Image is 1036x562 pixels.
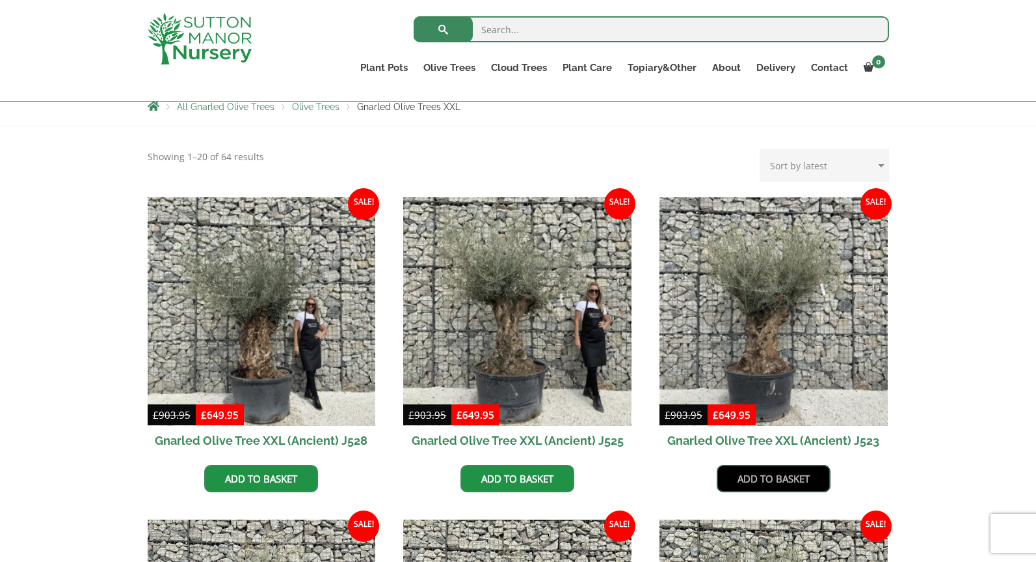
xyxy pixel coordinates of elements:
span: £ [201,408,207,421]
a: All Gnarled Olive Trees [177,102,274,112]
img: logo [148,13,252,64]
a: Olive Trees [416,59,483,77]
a: Add to basket: “Gnarled Olive Tree XXL (Ancient) J525” [460,465,574,492]
h2: Gnarled Olive Tree XXL (Ancient) J525 [403,426,631,455]
span: Sale! [604,511,635,542]
span: £ [713,408,719,421]
span: £ [408,408,414,421]
a: Plant Pots [352,59,416,77]
a: Topiary&Other [620,59,704,77]
span: 0 [872,55,885,68]
a: Plant Care [555,59,620,77]
a: About [704,59,749,77]
bdi: 903.95 [408,408,446,421]
input: Search... [414,16,889,42]
span: Sale! [604,188,635,219]
a: 0 [856,59,889,77]
span: £ [665,408,671,421]
a: Sale! Gnarled Olive Tree XXL (Ancient) J523 [659,197,888,455]
h2: Gnarled Olive Tree XXL (Ancient) J523 [659,426,888,455]
img: Gnarled Olive Tree XXL (Ancient) J523 [659,197,888,426]
p: Showing 1–20 of 64 results [148,149,264,165]
a: Sale! Gnarled Olive Tree XXL (Ancient) J525 [403,197,631,455]
span: Sale! [860,511,892,542]
a: Olive Trees [292,102,339,112]
select: Shop order [760,149,889,182]
a: Add to basket: “Gnarled Olive Tree XXL (Ancient) J528” [204,465,318,492]
a: Add to basket: “Gnarled Olive Tree XXL (Ancient) J523” [717,465,830,492]
span: Sale! [348,511,379,542]
bdi: 903.95 [665,408,702,421]
h2: Gnarled Olive Tree XXL (Ancient) J528 [148,426,376,455]
a: Sale! Gnarled Olive Tree XXL (Ancient) J528 [148,197,376,455]
img: Gnarled Olive Tree XXL (Ancient) J528 [148,197,376,426]
img: Gnarled Olive Tree XXL (Ancient) J525 [403,197,631,426]
span: £ [457,408,462,421]
a: Cloud Trees [483,59,555,77]
a: Contact [803,59,856,77]
bdi: 649.95 [201,408,239,421]
span: Gnarled Olive Trees XXL [357,102,460,112]
bdi: 649.95 [457,408,494,421]
span: £ [153,408,159,421]
span: Sale! [348,188,379,219]
span: Sale! [860,188,892,219]
bdi: 903.95 [153,408,191,421]
nav: Breadcrumbs [148,101,889,111]
a: Delivery [749,59,803,77]
bdi: 649.95 [713,408,750,421]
